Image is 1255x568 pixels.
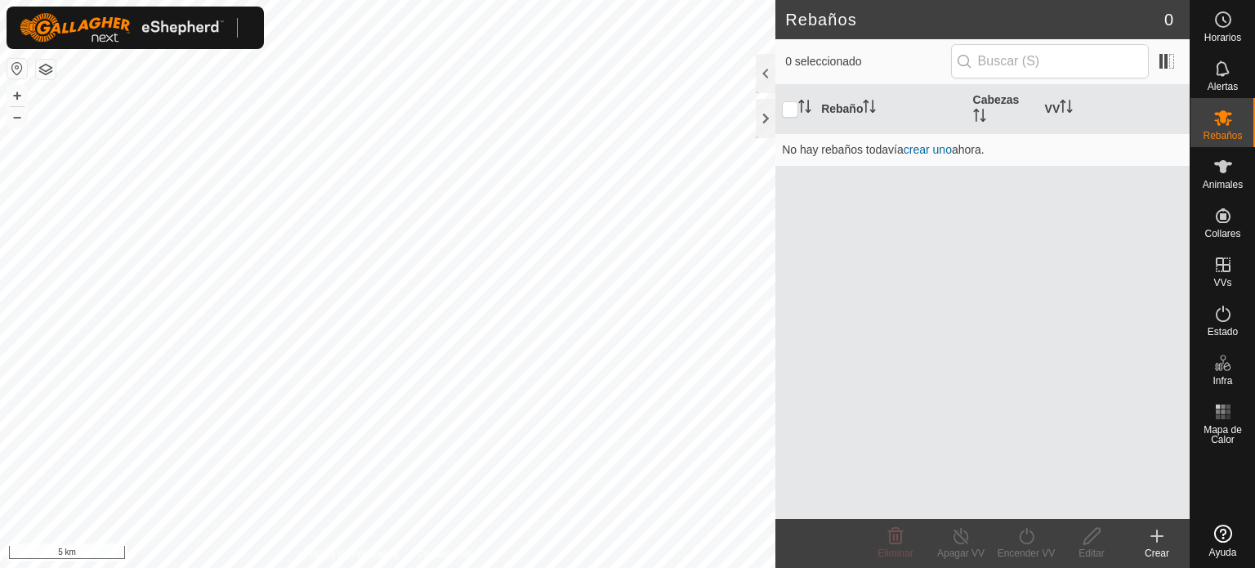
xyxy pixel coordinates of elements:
th: VV [1038,85,1190,134]
span: Alertas [1208,82,1238,92]
th: Rebaño [815,85,966,134]
img: Logo Gallagher [20,13,224,42]
button: Capas del Mapa [36,60,56,79]
a: Política de Privacidad [303,547,397,561]
a: crear uno [904,143,952,156]
th: Cabezas [967,85,1038,134]
input: Buscar (S) [951,44,1149,78]
span: Rebaños [1203,131,1242,141]
span: Collares [1204,229,1240,239]
a: Ayuda [1190,518,1255,564]
span: 0 seleccionado [785,53,950,70]
p-sorticon: Activar para ordenar [1060,102,1073,115]
h2: Rebaños [785,10,1164,29]
div: Apagar VV [928,546,994,561]
div: Crear [1124,546,1190,561]
div: Encender VV [994,546,1059,561]
span: VVs [1213,278,1231,288]
span: Eliminar [878,548,913,559]
a: Contáctenos [418,547,472,561]
button: – [7,107,27,127]
div: Editar [1059,546,1124,561]
p-sorticon: Activar para ordenar [798,102,811,115]
button: Restablecer Mapa [7,59,27,78]
span: Animales [1203,180,1243,190]
span: 0 [1164,7,1173,32]
button: + [7,86,27,105]
span: Horarios [1204,33,1241,42]
p-sorticon: Activar para ordenar [863,102,876,115]
p-sorticon: Activar para ordenar [973,111,986,124]
span: Ayuda [1209,548,1237,557]
span: Mapa de Calor [1195,425,1251,445]
span: Infra [1213,376,1232,386]
span: Estado [1208,327,1238,337]
td: No hay rebaños todavía ahora. [775,133,1190,166]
